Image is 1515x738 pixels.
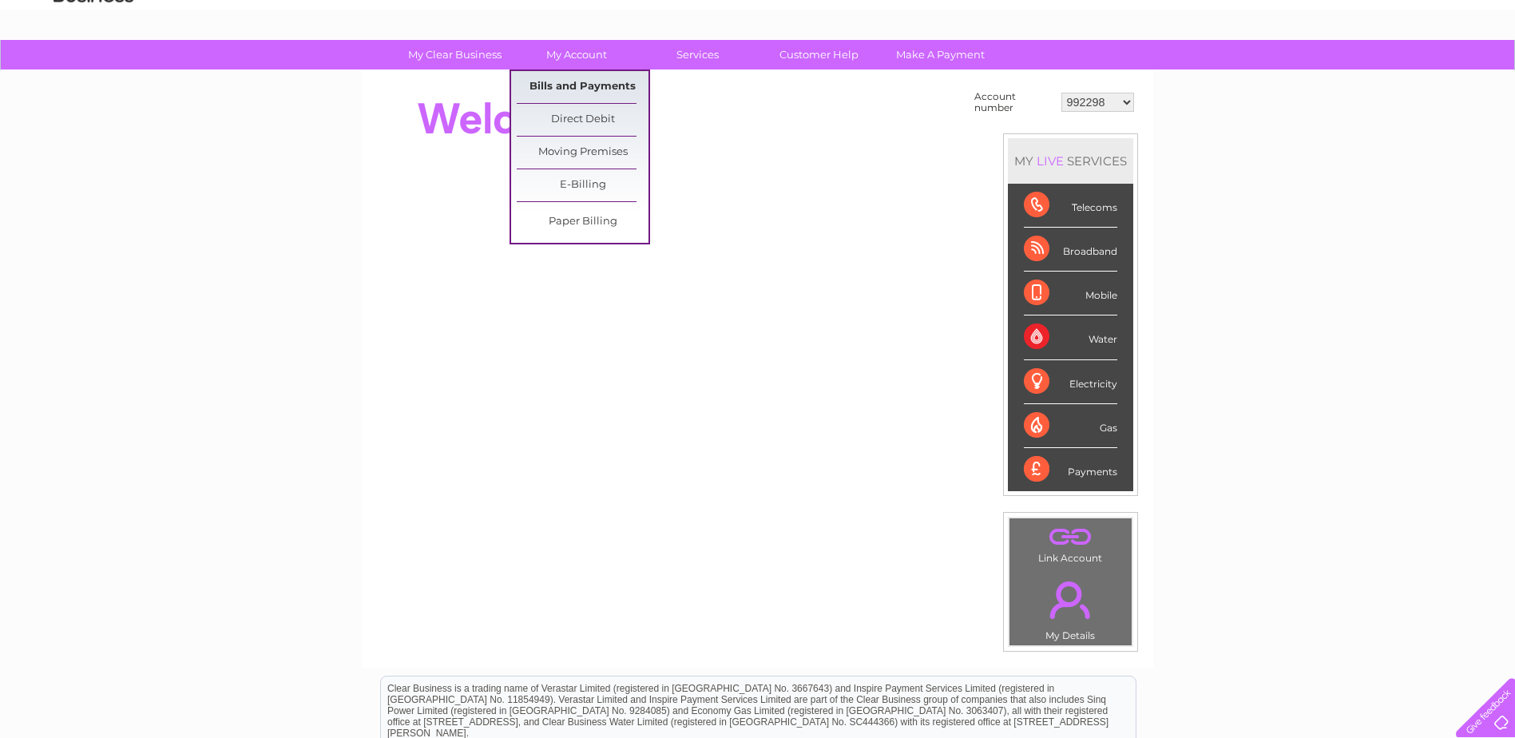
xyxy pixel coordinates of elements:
[1013,522,1128,550] a: .
[1009,518,1132,568] td: Link Account
[1024,228,1117,272] div: Broadband
[53,42,134,90] img: logo.png
[1234,68,1264,80] a: Water
[1009,568,1132,646] td: My Details
[1024,272,1117,315] div: Mobile
[1024,448,1117,491] div: Payments
[517,71,648,103] a: Bills and Payments
[1024,404,1117,448] div: Gas
[1319,68,1366,80] a: Telecoms
[517,104,648,136] a: Direct Debit
[517,206,648,238] a: Paper Billing
[517,169,648,201] a: E-Billing
[1033,153,1067,169] div: LIVE
[1008,138,1133,184] div: MY SERVICES
[517,137,648,169] a: Moving Premises
[1024,315,1117,359] div: Water
[1462,68,1500,80] a: Log out
[1214,8,1324,28] a: 0333 014 3131
[753,40,885,69] a: Customer Help
[970,87,1057,117] td: Account number
[1376,68,1399,80] a: Blog
[1013,572,1128,628] a: .
[381,9,1136,77] div: Clear Business is a trading name of Verastar Limited (registered in [GEOGRAPHIC_DATA] No. 3667643...
[389,40,521,69] a: My Clear Business
[632,40,763,69] a: Services
[1024,184,1117,228] div: Telecoms
[874,40,1006,69] a: Make A Payment
[1274,68,1309,80] a: Energy
[1024,360,1117,404] div: Electricity
[510,40,642,69] a: My Account
[1409,68,1448,80] a: Contact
